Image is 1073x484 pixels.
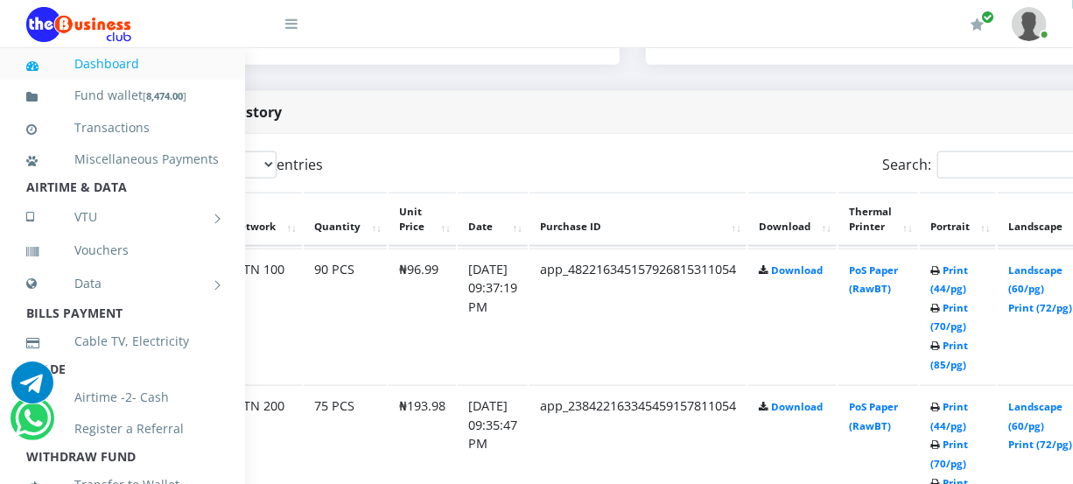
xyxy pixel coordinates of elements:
img: Logo [26,7,131,42]
a: Transactions [26,108,219,148]
a: Miscellaneous Payments [26,139,219,179]
a: PoS Paper (RawBT) [849,400,898,432]
a: Cable TV, Electricity [26,321,219,361]
a: Landscape (60/pg) [1008,263,1062,296]
td: MTN 100 [221,249,302,384]
a: Register a Referral [26,409,219,449]
a: Print (44/pg) [930,263,968,296]
a: Print (85/pg) [930,339,968,371]
a: Download [771,263,823,277]
a: Dashboard [26,44,219,84]
th: Date: activate to sort column ascending [458,193,528,247]
th: Network: activate to sort column ascending [221,193,302,247]
a: Airtime -2- Cash [26,377,219,417]
a: Print (72/pg) [1008,301,1072,314]
a: Download [771,400,823,413]
a: Print (72/pg) [1008,438,1072,451]
td: 90 PCS [304,249,387,384]
label: Show entries [175,151,323,179]
th: Thermal Printer: activate to sort column ascending [838,193,918,247]
th: Quantity: activate to sort column ascending [304,193,387,247]
td: [DATE] 09:37:19 PM [458,249,528,384]
span: Renew/Upgrade Subscription [981,11,994,24]
a: Print (70/pg) [930,301,968,333]
a: Print (44/pg) [930,400,968,432]
a: Chat for support [15,410,51,439]
th: Portrait: activate to sort column ascending [920,193,996,247]
a: VTU [26,195,219,239]
img: User [1012,7,1047,41]
td: app_482216345157926815311054 [529,249,747,384]
small: [ ] [143,89,186,102]
a: Chat for support [11,375,53,403]
th: Unit Price: activate to sort column ascending [389,193,456,247]
th: Download: activate to sort column ascending [748,193,837,247]
a: Landscape (60/pg) [1008,400,1062,432]
a: Fund wallet[8,474.00] [26,75,219,116]
th: Purchase ID: activate to sort column ascending [529,193,747,247]
i: Renew/Upgrade Subscription [971,18,984,32]
a: Data [26,262,219,305]
a: Vouchers [26,230,219,270]
td: ₦96.99 [389,249,456,384]
a: PoS Paper (RawBT) [849,263,898,296]
a: Print (70/pg) [930,438,968,470]
b: 8,474.00 [146,89,183,102]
